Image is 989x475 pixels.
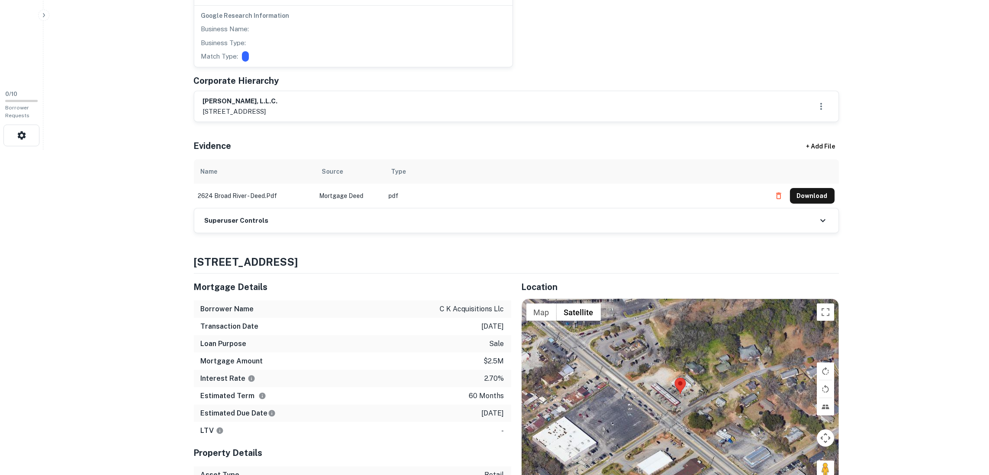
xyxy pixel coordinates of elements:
[485,373,504,384] p: 2.70%
[790,139,851,154] div: + Add File
[315,184,385,208] td: Mortgage Deed
[194,159,839,208] div: scrollable content
[5,91,17,97] span: 0 / 10
[201,166,218,177] div: Name
[201,24,249,34] p: Business Name:
[817,363,834,380] button: Rotate map clockwise
[522,280,839,294] h5: Location
[201,51,238,62] p: Match Type:
[469,391,504,401] p: 60 months
[315,159,385,184] th: Source
[201,391,266,401] h6: Estimated Term
[194,280,511,294] h5: Mortgage Details
[201,356,263,366] h6: Mortgage Amount
[201,426,224,436] h6: LTV
[817,303,834,321] button: Toggle fullscreen view
[484,356,504,366] p: $2.5m
[482,408,504,419] p: [DATE]
[268,409,276,417] svg: Estimate is based on a standard schedule for this type of loan.
[5,105,29,119] span: Borrower Requests
[440,304,504,314] p: c k acquisitions llc
[817,380,834,398] button: Rotate map counterclockwise
[385,159,767,184] th: Type
[392,166,406,177] div: Type
[790,188,835,204] button: Download
[201,408,276,419] h6: Estimated Due Date
[194,254,839,270] h4: [STREET_ADDRESS]
[817,398,834,416] button: Tilt map
[203,96,278,106] h6: [PERSON_NAME], l.l.c.
[194,446,511,459] h5: Property Details
[322,166,343,177] div: Source
[502,426,504,436] p: -
[201,304,254,314] h6: Borrower Name
[385,184,767,208] td: pdf
[194,74,279,87] h5: Corporate Hierarchy
[490,339,504,349] p: sale
[194,184,315,208] td: 2624 broad river - deed.pdf
[201,373,255,384] h6: Interest Rate
[203,106,278,117] p: [STREET_ADDRESS]
[194,139,232,152] h5: Evidence
[201,321,259,332] h6: Transaction Date
[194,159,315,184] th: Name
[817,429,834,447] button: Map camera controls
[201,11,506,20] h6: Google Research Information
[771,189,787,203] button: Delete file
[216,427,224,435] svg: LTVs displayed on the website are for informational purposes only and may be reported incorrectly...
[946,406,989,447] iframe: Chat Widget
[205,216,269,226] h6: Superuser Controls
[482,321,504,332] p: [DATE]
[201,38,246,48] p: Business Type:
[248,375,255,383] svg: The interest rates displayed on the website are for informational purposes only and may be report...
[526,303,557,321] button: Show street map
[258,392,266,400] svg: Term is based on a standard schedule for this type of loan.
[201,339,247,349] h6: Loan Purpose
[557,303,601,321] button: Show satellite imagery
